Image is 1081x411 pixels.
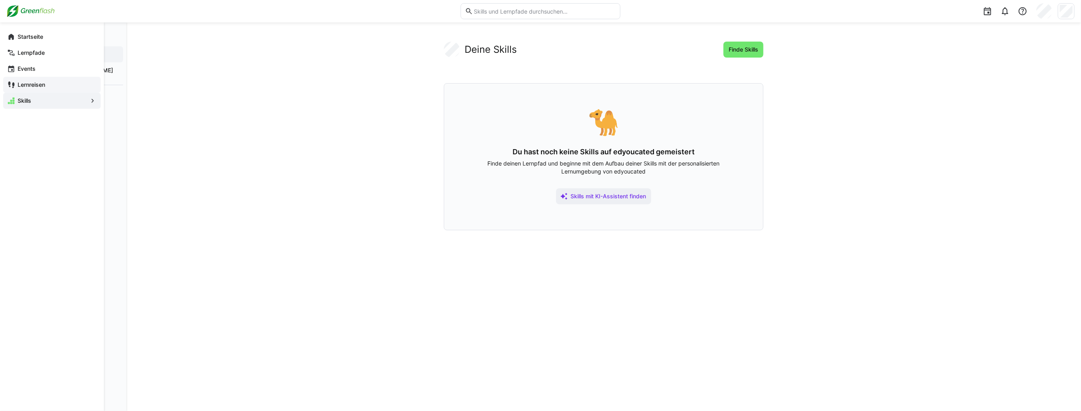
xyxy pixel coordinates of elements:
div: 🐪 [470,109,737,135]
button: Finde Skills [723,42,763,58]
button: Skills mit KI-Assistent finden [556,188,651,204]
h3: Du hast noch keine Skills auf edyoucated gemeistert [470,148,737,156]
p: Finde deinen Lernpfad und beginne mit dem Aufbau deiner Skills mit der personalisierten Lernumgeb... [470,160,737,176]
h2: Deine Skills [465,44,517,56]
span: Finde Skills [727,46,759,54]
span: Skills mit KI-Assistent finden [569,192,647,200]
input: Skills und Lernpfade durchsuchen… [473,8,616,15]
